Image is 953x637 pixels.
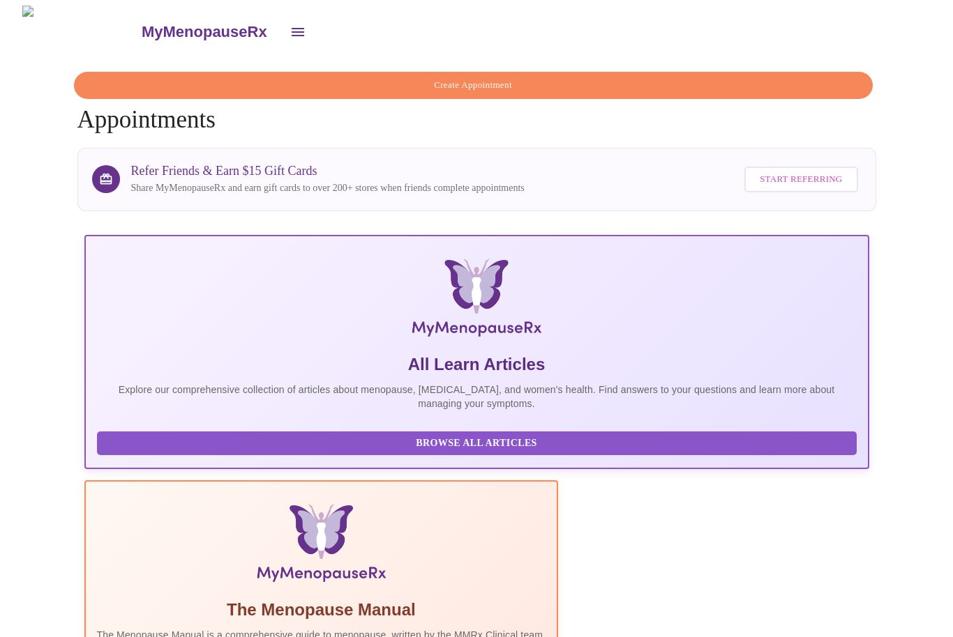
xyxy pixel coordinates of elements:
[142,23,267,41] h3: MyMenopauseRx
[90,77,857,93] span: Create Appointment
[74,72,873,99] button: Create Appointment
[77,72,876,134] h4: Appointments
[131,164,525,178] h3: Refer Friends & Earn $15 Gift Cards
[214,259,738,342] img: MyMenopauseRx Logo
[97,436,860,447] a: Browse All Articles
[760,171,842,187] span: Start Referring
[131,181,525,195] p: Share MyMenopauseRx and earn gift cards to over 200+ stores when friends complete appointments
[741,160,861,199] a: Start Referring
[97,353,857,376] h5: All Learn Articles
[22,6,140,58] img: MyMenopauseRx Logo
[97,431,857,456] button: Browse All Articles
[168,504,474,588] img: Menopause Manual
[281,15,315,49] button: open drawer
[140,8,280,56] a: MyMenopauseRx
[111,435,843,452] span: Browse All Articles
[744,167,857,192] button: Start Referring
[97,599,546,621] h5: The Menopause Manual
[97,383,857,410] p: Explore our comprehensive collection of articles about menopause, [MEDICAL_DATA], and women's hea...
